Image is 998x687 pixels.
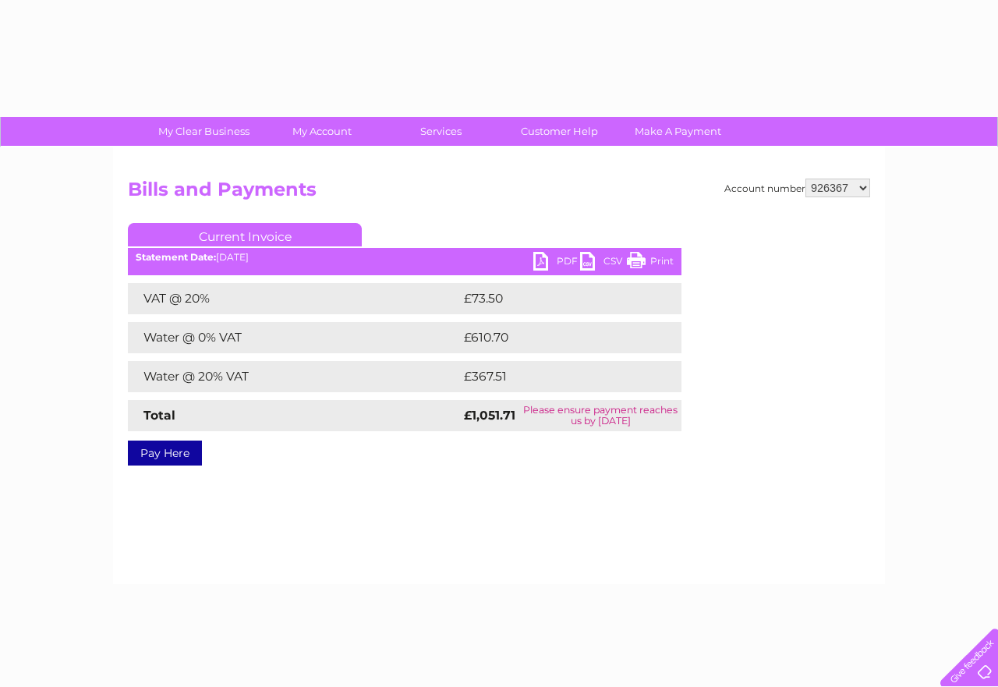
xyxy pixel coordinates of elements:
[460,361,652,392] td: £367.51
[533,252,580,274] a: PDF
[128,361,460,392] td: Water @ 20% VAT
[460,322,653,353] td: £610.70
[460,283,649,314] td: £73.50
[128,179,870,208] h2: Bills and Payments
[128,252,681,263] div: [DATE]
[128,223,362,246] a: Current Invoice
[258,117,387,146] a: My Account
[128,283,460,314] td: VAT @ 20%
[627,252,674,274] a: Print
[519,400,681,431] td: Please ensure payment reaches us by [DATE]
[143,408,175,423] strong: Total
[128,322,460,353] td: Water @ 0% VAT
[614,117,742,146] a: Make A Payment
[377,117,505,146] a: Services
[128,441,202,466] a: Pay Here
[140,117,268,146] a: My Clear Business
[464,408,515,423] strong: £1,051.71
[495,117,624,146] a: Customer Help
[580,252,627,274] a: CSV
[724,179,870,197] div: Account number
[136,251,216,263] b: Statement Date:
